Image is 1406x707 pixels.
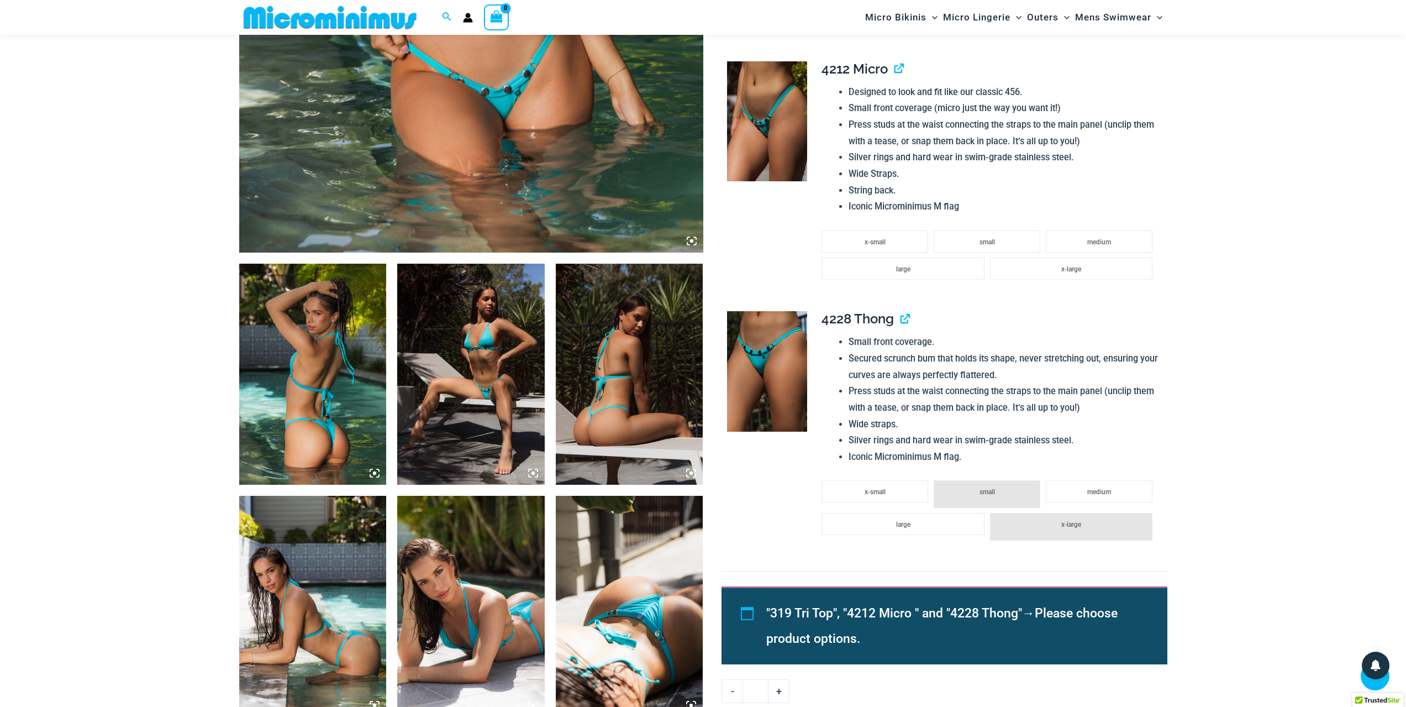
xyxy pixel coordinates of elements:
[743,679,768,703] input: Product quantity
[822,513,984,535] li: large
[822,480,928,502] li: x-small
[849,449,1158,465] li: Iconic Microminimus M flag.
[239,5,421,30] img: MM SHOP LOGO FLAT
[934,480,1040,508] li: small
[1024,3,1072,32] a: OutersMenu ToggleMenu Toggle
[934,231,1040,253] li: small
[861,2,1167,33] nav: Site Navigation
[849,166,1158,182] li: Wide Straps.
[1061,265,1081,273] span: x-large
[1151,3,1162,32] span: Menu Toggle
[849,432,1158,449] li: Silver rings and hard wear in swim-grade stainless steel.
[849,84,1158,101] li: Designed to look and fit like our classic 456.
[1087,488,1111,496] span: medium
[1010,3,1021,32] span: Menu Toggle
[943,3,1010,32] span: Micro Lingerie
[556,264,703,485] img: Tight Rope Turquoise 319 Tri Top 4212 Micro Bottom
[722,679,743,703] a: -
[865,238,886,246] span: x-small
[926,3,938,32] span: Menu Toggle
[849,334,1158,350] li: Small front coverage.
[980,238,995,246] span: small
[849,416,1158,433] li: Wide straps.
[1075,3,1151,32] span: Mens Swimwear
[1059,3,1070,32] span: Menu Toggle
[849,383,1158,416] li: Press studs at the waist connecting the straps to the main panel (unclip them with a tease, or sn...
[442,11,452,24] a: Search icon link
[849,182,1158,199] li: String back.
[768,679,789,703] a: +
[397,264,545,485] img: Tight Rope Turquoise 319 Tri Top 4212 Micro Bottom
[822,311,894,327] span: 4228 Thong
[849,350,1158,383] li: Secured scrunch bum that holds its shape, never stretching out, ensuring your curves are always p...
[990,513,1152,541] li: x-large
[463,13,473,23] a: Account icon link
[1061,521,1081,528] span: x-large
[484,4,509,30] a: View Shopping Cart, empty
[1027,3,1059,32] span: Outers
[1046,231,1152,253] li: medium
[849,149,1158,166] li: Silver rings and hard wear in swim-grade stainless steel.
[849,198,1158,215] li: Iconic Microminimus M flag
[766,606,1022,621] span: "319 Tri Top", "4212 Micro " and "4228 Thong"
[727,311,807,432] img: Tight Rope Turquoise 4228 Thong Bottom
[865,488,886,496] span: x-small
[822,61,888,77] span: 4212 Micro
[239,264,387,485] img: Tight Rope Turquoise 319 Tri Top 4228 Thong Bottom
[862,3,940,32] a: Micro BikinisMenu ToggleMenu Toggle
[940,3,1024,32] a: Micro LingerieMenu ToggleMenu Toggle
[822,258,984,280] li: large
[990,258,1152,280] li: x-large
[849,100,1158,117] li: Small front coverage (micro just the way you want it!)
[766,601,1142,652] li: →
[1072,3,1165,32] a: Mens SwimwearMenu ToggleMenu Toggle
[1087,238,1111,246] span: medium
[896,521,910,528] span: large
[822,231,928,253] li: x-small
[849,117,1158,149] li: Press studs at the waist connecting the straps to the main panel (unclip them with a tease, or sn...
[896,265,910,273] span: large
[865,3,926,32] span: Micro Bikinis
[980,488,995,496] span: small
[1046,480,1152,502] li: medium
[727,61,807,182] img: Tight Rope Turquoise 4212 Micro Bottom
